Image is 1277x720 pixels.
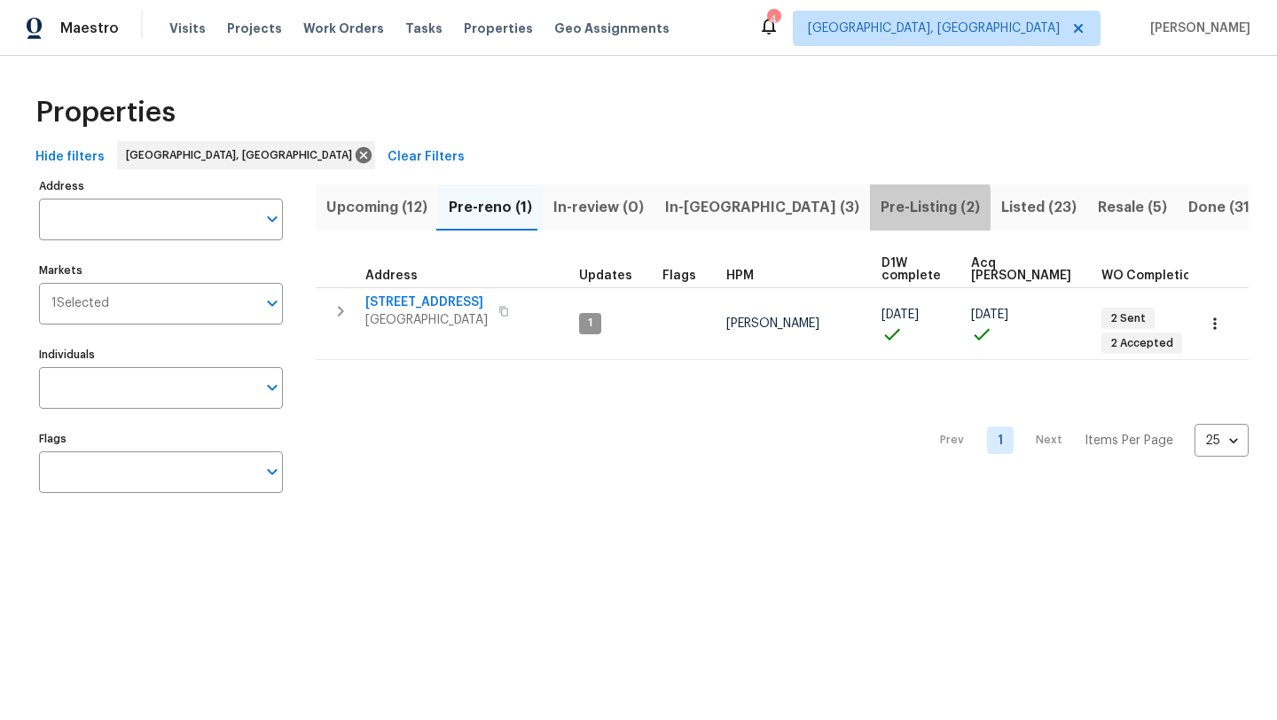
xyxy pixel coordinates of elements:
span: 1 Selected [51,296,109,311]
span: Resale (5) [1098,195,1167,220]
span: In-review (0) [553,195,644,220]
span: Acq [PERSON_NAME] [971,257,1071,282]
span: Tasks [405,22,443,35]
label: Individuals [39,349,283,360]
label: Markets [39,265,283,276]
span: HPM [726,270,754,282]
span: 2 Accepted [1103,336,1180,351]
span: Projects [227,20,282,37]
span: [PERSON_NAME] [726,317,819,330]
span: [GEOGRAPHIC_DATA] [365,311,488,329]
span: Maestro [60,20,119,37]
a: Goto page 1 [987,427,1014,454]
span: Properties [464,20,533,37]
div: 25 [1195,418,1249,464]
span: 2 Sent [1103,311,1153,326]
span: [DATE] [881,309,919,321]
span: Properties [35,104,176,121]
button: Hide filters [28,141,112,174]
span: Flags [662,270,696,282]
span: Updates [579,270,632,282]
button: Open [260,459,285,484]
span: Geo Assignments [554,20,670,37]
span: WO Completion [1101,270,1199,282]
span: D1W complete [881,257,941,282]
div: 4 [767,11,780,28]
button: Open [260,375,285,400]
span: Listed (23) [1001,195,1077,220]
span: Pre-Listing (2) [881,195,980,220]
button: Clear Filters [380,141,472,174]
span: [DATE] [971,309,1008,321]
span: Visits [169,20,206,37]
span: Work Orders [303,20,384,37]
span: Done (315) [1188,195,1264,220]
span: [STREET_ADDRESS] [365,293,488,311]
span: Hide filters [35,146,105,168]
div: [GEOGRAPHIC_DATA], [GEOGRAPHIC_DATA] [117,141,375,169]
span: [GEOGRAPHIC_DATA], [GEOGRAPHIC_DATA] [126,146,359,164]
label: Flags [39,434,283,444]
span: Pre-reno (1) [449,195,532,220]
span: 1 [581,316,599,331]
span: [PERSON_NAME] [1143,20,1250,37]
p: Items Per Page [1085,432,1173,450]
label: Address [39,181,283,192]
span: Upcoming (12) [326,195,427,220]
span: Clear Filters [388,146,465,168]
button: Open [260,291,285,316]
span: Address [365,270,418,282]
button: Open [260,207,285,231]
nav: Pagination Navigation [923,371,1249,510]
span: In-[GEOGRAPHIC_DATA] (3) [665,195,859,220]
span: [GEOGRAPHIC_DATA], [GEOGRAPHIC_DATA] [808,20,1060,37]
